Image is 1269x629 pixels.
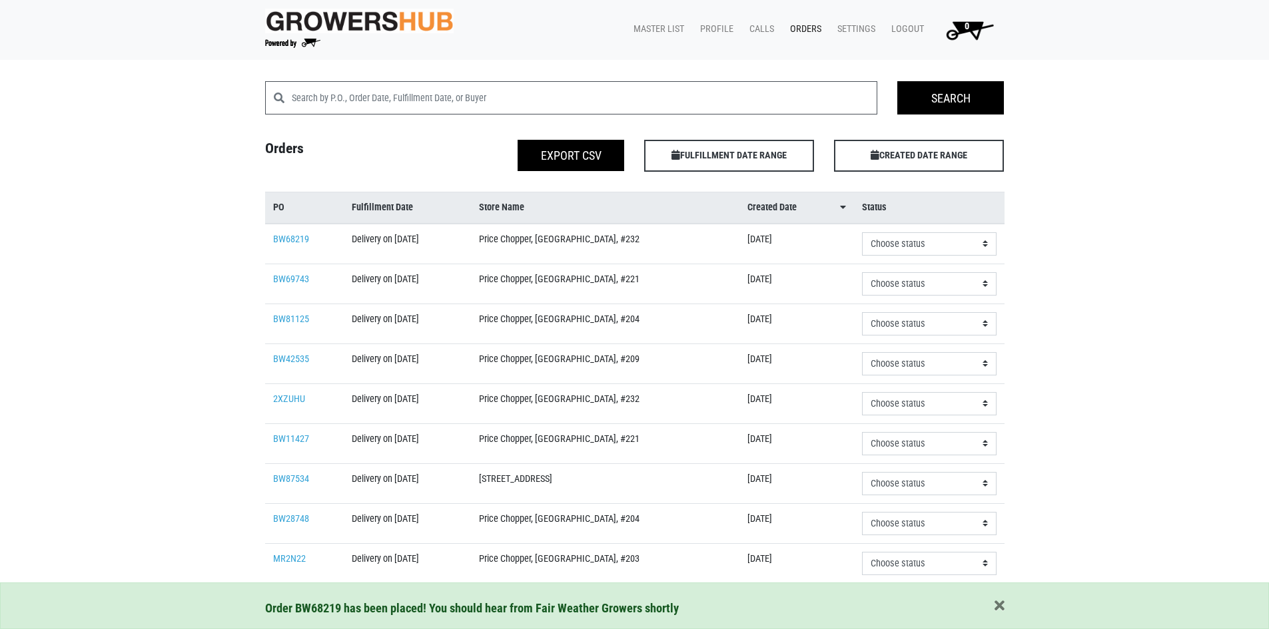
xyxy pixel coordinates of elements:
[739,264,854,304] td: [DATE]
[747,200,846,215] a: Created Date
[471,224,739,264] td: Price Chopper, [GEOGRAPHIC_DATA], #232
[929,17,1005,43] a: 0
[940,17,999,43] img: Cart
[344,423,470,463] td: Delivery on [DATE]
[273,234,309,245] a: BW68219
[471,503,739,543] td: Price Chopper, [GEOGRAPHIC_DATA], #204
[881,17,929,42] a: Logout
[739,17,779,42] a: Calls
[644,140,814,172] span: FULFILLMENT DATE RANGE
[479,200,524,215] span: Store Name
[352,200,413,215] span: Fulfillment Date
[834,140,1004,172] span: CREATED DATE RANGE
[623,17,689,42] a: Master List
[827,17,881,42] a: Settings
[255,140,445,166] h4: Orders
[292,81,878,114] input: Search by P.O., Order Date, Fulfillment Date, or Buyer
[344,224,470,264] td: Delivery on [DATE]
[273,353,309,365] a: BW42535
[471,264,739,304] td: Price Chopper, [GEOGRAPHIC_DATA], #221
[862,200,887,215] span: Status
[518,140,624,171] button: Export CSV
[739,343,854,383] td: [DATE]
[273,433,309,445] a: BW11427
[862,200,996,215] a: Status
[479,200,731,215] a: Store Name
[344,463,470,503] td: Delivery on [DATE]
[471,383,739,423] td: Price Chopper, [GEOGRAPHIC_DATA], #232
[344,264,470,304] td: Delivery on [DATE]
[273,393,305,405] a: 2XZUHU
[344,383,470,423] td: Delivery on [DATE]
[779,17,827,42] a: Orders
[273,274,309,285] a: BW69743
[273,473,309,485] a: BW87534
[352,200,462,215] a: Fulfillment Date
[471,423,739,463] td: Price Chopper, [GEOGRAPHIC_DATA], #221
[897,81,1004,114] input: Search
[471,543,739,583] td: Price Chopper, [GEOGRAPHIC_DATA], #203
[471,343,739,383] td: Price Chopper, [GEOGRAPHIC_DATA], #209
[273,513,309,524] a: BW28748
[344,343,470,383] td: Delivery on [DATE]
[273,200,336,215] a: PO
[344,304,470,343] td: Delivery on [DATE]
[273,314,309,325] a: BW81125
[739,543,854,583] td: [DATE]
[739,224,854,264] td: [DATE]
[739,423,854,463] td: [DATE]
[471,463,739,503] td: [STREET_ADDRESS]
[739,383,854,423] td: [DATE]
[739,503,854,543] td: [DATE]
[344,543,470,583] td: Delivery on [DATE]
[747,200,797,215] span: Created Date
[273,553,306,564] a: MR2N22
[739,463,854,503] td: [DATE]
[265,39,320,48] img: Powered by Big Wheelbarrow
[265,599,1005,618] div: Order BW68219 has been placed! You should hear from Fair Weather Growers shortly
[265,9,454,33] img: original-fc7597fdc6adbb9d0e2ae620e786d1a2.jpg
[965,21,969,32] span: 0
[273,200,284,215] span: PO
[344,503,470,543] td: Delivery on [DATE]
[739,304,854,343] td: [DATE]
[689,17,739,42] a: Profile
[471,304,739,343] td: Price Chopper, [GEOGRAPHIC_DATA], #204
